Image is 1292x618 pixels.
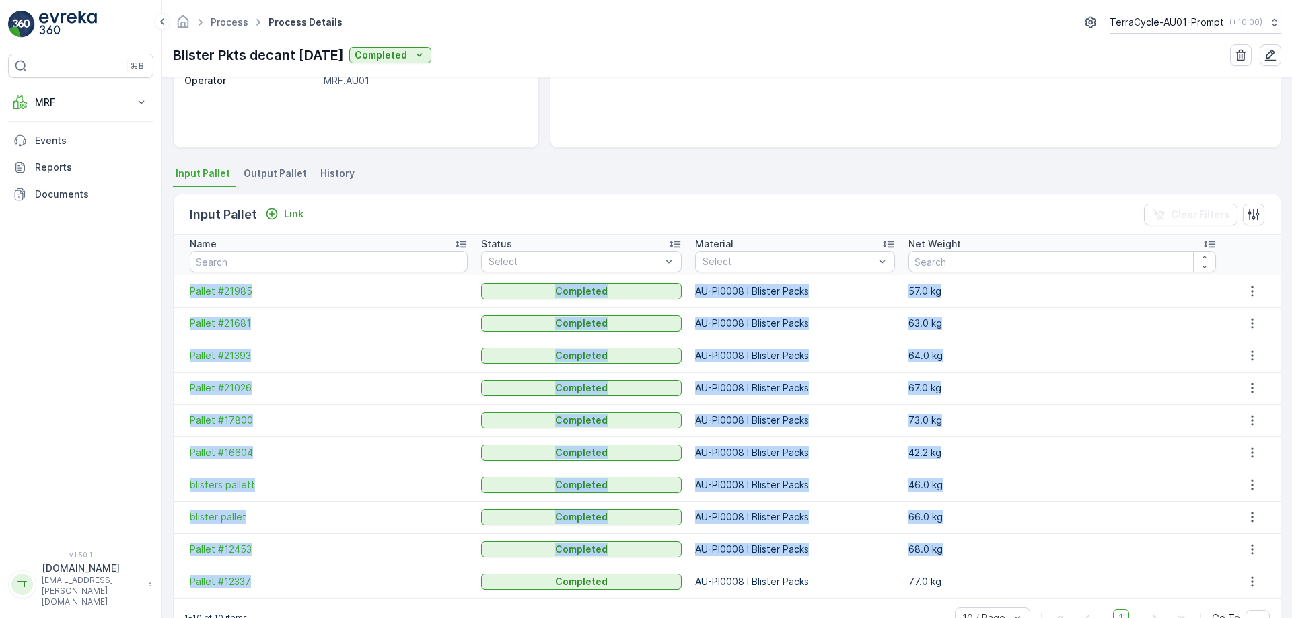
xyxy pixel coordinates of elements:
[555,317,608,330] p: Completed
[908,349,1216,362] p: 64.0 kg
[481,477,681,493] button: Completed
[555,543,608,556] p: Completed
[8,89,153,116] button: MRF
[11,574,33,595] div: TT
[555,284,608,298] p: Completed
[1229,17,1262,28] p: ( +10:00 )
[190,414,468,427] a: Pallet #17800
[8,181,153,208] a: Documents
[320,167,355,180] span: History
[695,237,733,251] p: Material
[908,317,1216,330] p: 63.0 kg
[190,543,468,556] a: Pallet #12453
[190,575,468,588] a: Pallet #12337
[35,161,148,174] p: Reports
[481,283,681,299] button: Completed
[1110,11,1281,34] button: TerraCycle-AU01-Prompt(+10:00)
[695,414,895,427] p: AU-PI0008 I Blister Packs
[695,317,895,330] p: AU-PI0008 I Blister Packs
[555,446,608,459] p: Completed
[908,478,1216,492] p: 46.0 kg
[190,205,257,224] p: Input Pallet
[1171,208,1229,221] p: Clear Filters
[190,284,468,298] a: Pallet #21985
[190,251,468,272] input: Search
[35,95,127,109] p: MRF
[481,237,512,251] p: Status
[355,48,407,62] p: Completed
[481,445,681,461] button: Completed
[695,284,895,298] p: AU-PI0008 I Blister Packs
[695,575,895,588] p: AU-PI0008 I Blister Packs
[555,510,608,524] p: Completed
[908,251,1216,272] input: Search
[8,551,153,559] span: v 1.50.1
[244,167,307,180] span: Output Pallet
[481,315,681,332] button: Completed
[190,510,468,524] a: blister pallet
[42,575,141,607] p: [EMAIL_ADDRESS][PERSON_NAME][DOMAIN_NAME]
[190,381,468,395] a: Pallet #21026
[8,562,153,607] button: TT[DOMAIN_NAME][EMAIL_ADDRESS][PERSON_NAME][DOMAIN_NAME]
[349,47,431,63] button: Completed
[489,255,660,268] p: Select
[190,446,468,459] a: Pallet #16604
[695,478,895,492] p: AU-PI0008 I Blister Packs
[481,380,681,396] button: Completed
[8,11,35,38] img: logo
[324,74,524,87] p: MRF.AU01
[481,412,681,428] button: Completed
[211,16,248,28] a: Process
[555,478,608,492] p: Completed
[1110,15,1224,29] p: TerraCycle-AU01-Prompt
[695,543,895,556] p: AU-PI0008 I Blister Packs
[695,446,895,459] p: AU-PI0008 I Blister Packs
[908,381,1216,395] p: 67.0 kg
[908,284,1216,298] p: 57.0 kg
[42,562,141,575] p: [DOMAIN_NAME]
[35,134,148,147] p: Events
[35,188,148,201] p: Documents
[555,414,608,427] p: Completed
[908,543,1216,556] p: 68.0 kg
[695,349,895,362] p: AU-PI0008 I Blister Packs
[1144,204,1237,225] button: Clear Filters
[8,127,153,154] a: Events
[176,167,230,180] span: Input Pallet
[908,510,1216,524] p: 66.0 kg
[908,237,961,251] p: Net Weight
[695,510,895,524] p: AU-PI0008 I Blister Packs
[8,154,153,181] a: Reports
[481,541,681,557] button: Completed
[190,349,468,362] a: Pallet #21393
[131,61,144,71] p: ⌘B
[481,574,681,590] button: Completed
[908,446,1216,459] p: 42.2 kg
[39,11,97,38] img: logo_light-DOdMpM7g.png
[908,575,1216,588] p: 77.0 kg
[190,478,468,492] a: blisters pallett
[481,348,681,364] button: Completed
[173,45,344,65] p: Blister Pkts decant [DATE]
[481,509,681,525] button: Completed
[555,575,608,588] p: Completed
[555,349,608,362] p: Completed
[190,317,468,330] a: Pallet #21681
[555,381,608,395] p: Completed
[703,255,874,268] p: Select
[176,20,190,31] a: Homepage
[908,414,1216,427] p: 73.0 kg
[266,15,345,29] span: Process Details
[284,207,303,221] p: Link
[260,206,309,222] button: Link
